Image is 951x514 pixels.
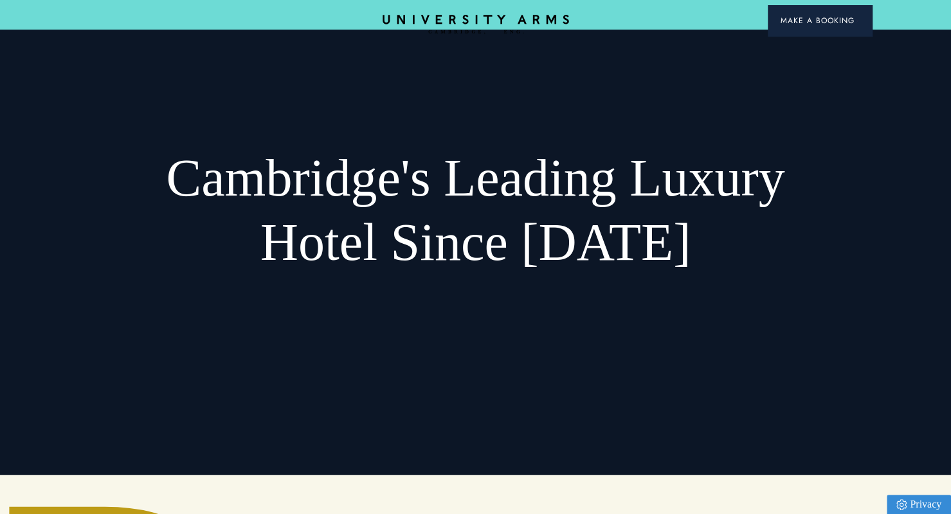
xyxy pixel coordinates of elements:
[768,5,872,36] button: Make a BookingArrow icon
[887,495,951,514] a: Privacy
[855,19,859,23] img: Arrow icon
[383,15,569,35] a: Home
[896,499,907,510] img: Privacy
[159,146,793,275] h1: Cambridge's Leading Luxury Hotel Since [DATE]
[781,15,859,26] span: Make a Booking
